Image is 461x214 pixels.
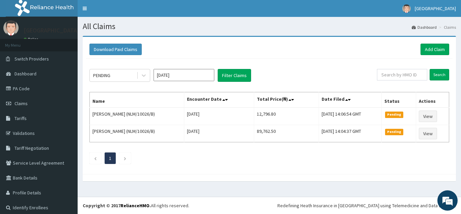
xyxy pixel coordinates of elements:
span: Pending [385,112,404,118]
input: Search by HMO ID [377,69,427,80]
th: Status [381,92,416,108]
h1: All Claims [83,22,456,31]
footer: All rights reserved. [78,197,461,214]
strong: Copyright © 2017 . [83,203,151,209]
img: User Image [402,4,411,13]
span: Pending [385,129,404,135]
span: Tariffs [15,115,27,121]
a: RelianceHMO [120,203,150,209]
p: [GEOGRAPHIC_DATA] [24,27,79,33]
button: Filter Claims [218,69,251,82]
td: [DATE] 14:06:54 GMT [319,108,381,125]
input: Search [430,69,449,80]
a: View [419,111,437,122]
a: Previous page [94,155,97,161]
span: Claims [15,100,28,106]
td: [PERSON_NAME] (NLM/10026/B) [90,108,184,125]
li: Claims [437,24,456,30]
td: [PERSON_NAME] (NLM/10026/B) [90,125,184,142]
span: Switch Providers [15,56,49,62]
a: Online [24,37,40,42]
input: Select Month and Year [154,69,214,81]
div: Redefining Heath Insurance in [GEOGRAPHIC_DATA] using Telemedicine and Data Science! [277,202,456,209]
th: Name [90,92,184,108]
a: Add Claim [421,44,449,55]
td: [DATE] [184,108,254,125]
span: [GEOGRAPHIC_DATA] [415,5,456,11]
div: PENDING [93,72,110,79]
th: Encounter Date [184,92,254,108]
td: [DATE] [184,125,254,142]
th: Total Price(₦) [254,92,319,108]
a: Page 1 is your current page [109,155,111,161]
th: Actions [416,92,449,108]
th: Date Filed [319,92,381,108]
button: Download Paid Claims [89,44,142,55]
td: 89,762.50 [254,125,319,142]
span: Dashboard [15,71,36,77]
td: 12,796.80 [254,108,319,125]
img: User Image [3,20,19,35]
a: Dashboard [412,24,437,30]
a: View [419,128,437,139]
td: [DATE] 14:04:37 GMT [319,125,381,142]
span: Tariff Negotiation [15,145,49,151]
a: Next page [124,155,127,161]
